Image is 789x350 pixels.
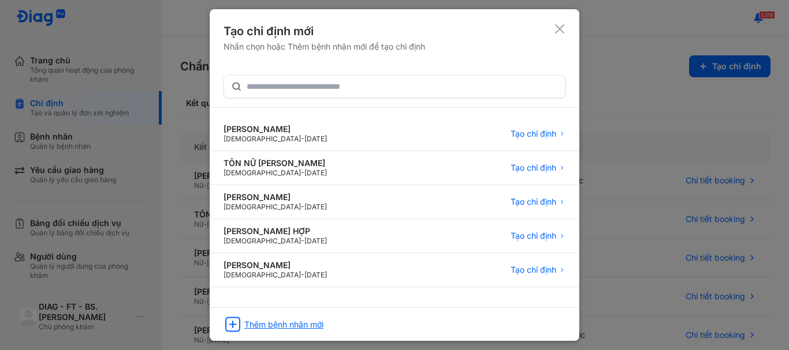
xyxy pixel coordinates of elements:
span: [DATE] [304,236,327,245]
span: [DATE] [304,270,327,279]
span: [DEMOGRAPHIC_DATA] [224,270,301,279]
div: Nhấn chọn hoặc Thêm bệnh nhân mới để tạo chỉ định [224,42,425,52]
span: Tạo chỉ định [511,265,556,275]
span: - [301,270,304,279]
span: - [301,168,304,177]
span: [DEMOGRAPHIC_DATA] [224,202,301,211]
div: [PERSON_NAME] [224,124,327,134]
span: - [301,236,304,245]
span: [DATE] [304,134,327,143]
div: [PERSON_NAME] [224,192,327,202]
span: - [301,134,304,143]
span: Tạo chỉ định [511,197,556,207]
div: [PERSON_NAME] [224,260,327,270]
div: Thêm bệnh nhân mới [244,319,323,330]
span: [DEMOGRAPHIC_DATA] [224,168,301,177]
div: TÔN NỮ [PERSON_NAME] [224,158,327,168]
span: [DATE] [304,168,327,177]
span: [DEMOGRAPHIC_DATA] [224,236,301,245]
span: [DATE] [304,202,327,211]
span: - [301,202,304,211]
div: [PERSON_NAME] HỢP [224,226,327,236]
span: [DEMOGRAPHIC_DATA] [224,134,301,143]
span: Tạo chỉ định [511,231,556,241]
div: Tạo chỉ định mới [224,23,425,39]
span: Tạo chỉ định [511,129,556,139]
span: Tạo chỉ định [511,163,556,173]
